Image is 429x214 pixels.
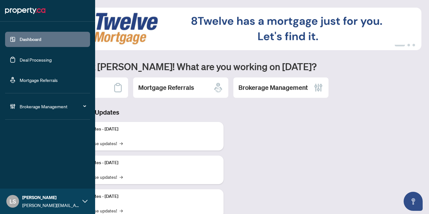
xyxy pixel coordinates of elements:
[33,108,224,117] h3: Brokerage & Industry Updates
[67,159,218,166] p: Platform Updates - [DATE]
[20,77,58,83] a: Mortgage Referrals
[22,202,79,209] span: [PERSON_NAME][EMAIL_ADDRESS][DOMAIN_NAME]
[138,83,194,92] h2: Mortgage Referrals
[407,44,410,46] button: 2
[404,192,423,211] button: Open asap
[33,60,421,72] h1: Welcome back [PERSON_NAME]! What are you working on [DATE]?
[120,173,123,180] span: →
[120,140,123,147] span: →
[67,193,218,200] p: Platform Updates - [DATE]
[20,37,41,42] a: Dashboard
[413,44,415,46] button: 3
[20,103,86,110] span: Brokerage Management
[120,207,123,214] span: →
[5,6,45,16] img: logo
[67,126,218,133] p: Platform Updates - [DATE]
[20,57,52,63] a: Deal Processing
[33,8,421,50] img: Slide 0
[10,197,16,206] span: LS
[238,83,308,92] h2: Brokerage Management
[22,194,79,201] span: [PERSON_NAME]
[395,44,405,46] button: 1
